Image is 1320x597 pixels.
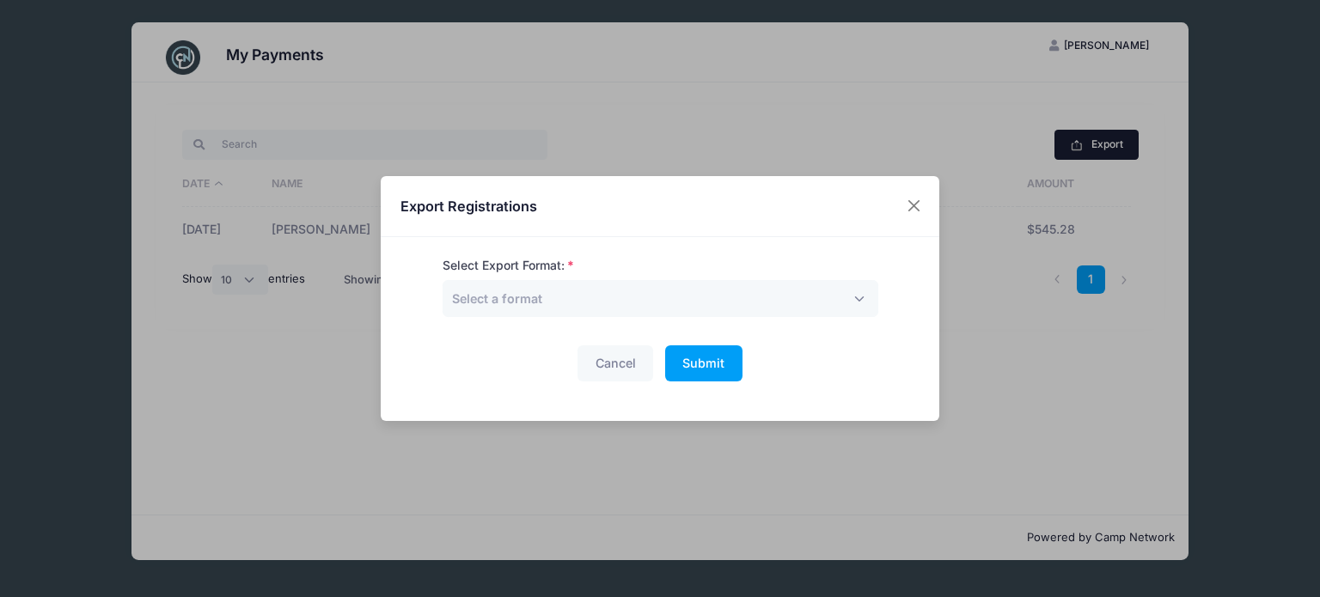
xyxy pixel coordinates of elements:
label: Select Export Format: [443,257,574,275]
span: Select a format [452,289,542,308]
h4: Export Registrations [400,196,537,216]
button: Submit [665,345,742,382]
span: Select a format [443,280,878,317]
span: Select a format [452,291,542,306]
span: Submit [682,356,724,370]
button: Cancel [577,345,653,382]
button: Close [899,191,930,222]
